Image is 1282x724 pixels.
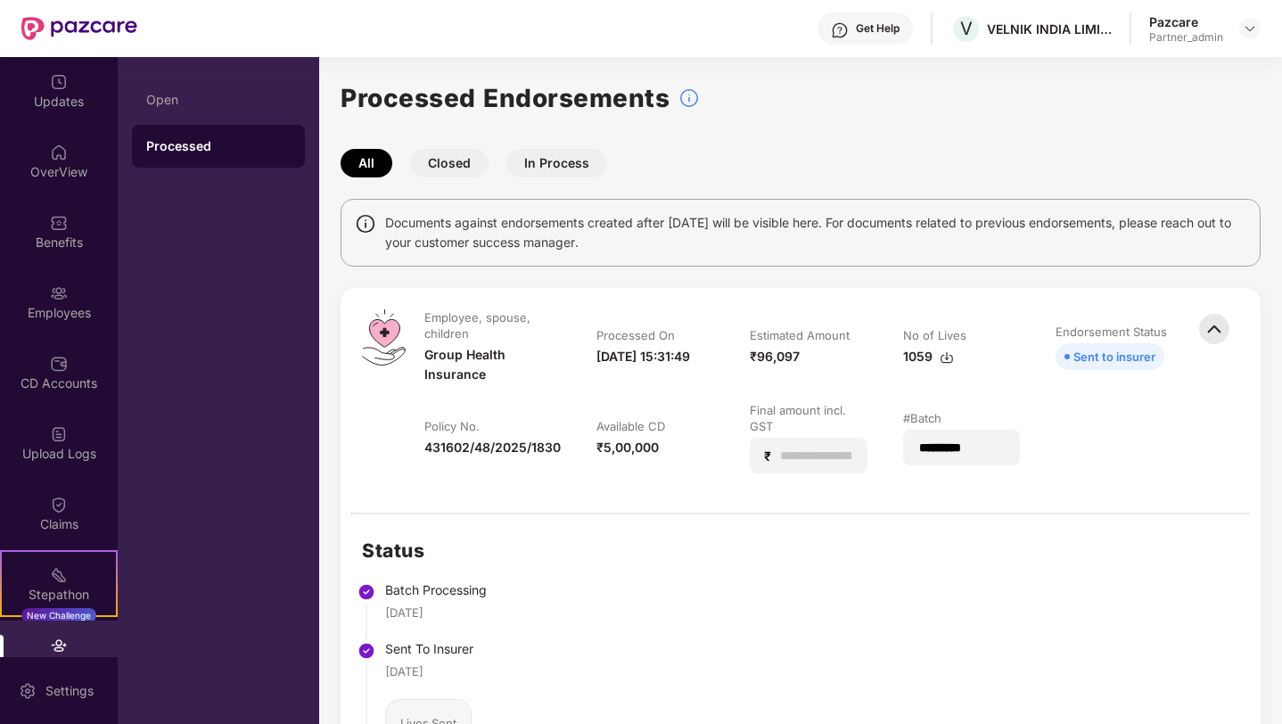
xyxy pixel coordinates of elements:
[50,496,68,514] img: svg+xml;base64,PHN2ZyBpZD0iQ2xhaW0iIHhtbG5zPSJodHRwOi8vd3d3LnczLm9yZy8yMDAwL3N2ZyIgd2lkdGg9IjIwIi...
[750,347,800,366] div: ₹96,097
[385,604,423,621] div: [DATE]
[1195,309,1234,349] img: svg+xml;base64,PHN2ZyBpZD0iQmFjay0zMngzMiIgeG1sbnM9Imh0dHA6Ly93d3cudzMub3JnLzIwMDAvc3ZnIiB3aWR0aD...
[856,21,900,36] div: Get Help
[21,17,137,40] img: New Pazcare Logo
[596,327,675,343] div: Processed On
[385,662,423,680] div: [DATE]
[1243,21,1257,36] img: svg+xml;base64,PHN2ZyBpZD0iRHJvcGRvd24tMzJ4MzIiIHhtbG5zPSJodHRwOi8vd3d3LnczLm9yZy8yMDAwL3N2ZyIgd2...
[1056,324,1167,340] div: Endorsement Status
[362,309,406,366] img: svg+xml;base64,PHN2ZyB4bWxucz0iaHR0cDovL3d3dy53My5vcmcvMjAwMC9zdmciIHdpZHRoPSI0OS4zMiIgaGVpZ2h0PS...
[357,642,375,660] img: svg+xml;base64,PHN2ZyBpZD0iU3RlcC1Eb25lLTMyeDMyIiB4bWxucz0iaHR0cDovL3d3dy53My5vcmcvMjAwMC9zdmciIH...
[19,682,37,700] img: svg+xml;base64,PHN2ZyBpZD0iU2V0dGluZy0yMHgyMCIgeG1sbnM9Imh0dHA6Ly93d3cudzMub3JnLzIwMDAvc3ZnIiB3aW...
[50,637,68,654] img: svg+xml;base64,PHN2ZyBpZD0iRW5kb3JzZW1lbnRzIiB4bWxucz0iaHR0cDovL3d3dy53My5vcmcvMjAwMC9zdmciIHdpZH...
[1149,13,1223,30] div: Pazcare
[341,149,392,177] button: All
[21,608,96,622] div: New Challenge
[831,21,849,39] img: svg+xml;base64,PHN2ZyBpZD0iSGVscC0zMngzMiIgeG1sbnM9Imh0dHA6Ly93d3cudzMub3JnLzIwMDAvc3ZnIiB3aWR0aD...
[764,448,778,465] span: ₹
[50,214,68,232] img: svg+xml;base64,PHN2ZyBpZD0iQmVuZWZpdHMiIHhtbG5zPSJodHRwOi8vd3d3LnczLm9yZy8yMDAwL3N2ZyIgd2lkdGg9Ij...
[903,347,954,366] div: 1059
[385,639,531,659] div: Sent To Insurer
[596,418,665,434] div: Available CD
[410,149,489,177] button: Closed
[960,18,973,39] span: V
[678,87,700,109] img: svg+xml;base64,PHN2ZyBpZD0iSW5mb18tXzMyeDMyIiBkYXRhLW5hbWU9IkluZm8gLSAzMngzMiIgeG1sbnM9Imh0dHA6Ly...
[424,418,480,434] div: Policy No.
[341,78,670,118] h1: Processed Endorsements
[50,144,68,161] img: svg+xml;base64,PHN2ZyBpZD0iSG9tZSIgeG1sbnM9Imh0dHA6Ly93d3cudzMub3JnLzIwMDAvc3ZnIiB3aWR0aD0iMjAiIG...
[50,73,68,91] img: svg+xml;base64,PHN2ZyBpZD0iVXBkYXRlZCIgeG1sbnM9Imh0dHA6Ly93d3cudzMub3JnLzIwMDAvc3ZnIiB3aWR0aD0iMj...
[146,137,291,155] div: Processed
[596,347,690,366] div: [DATE] 15:31:49
[987,21,1112,37] div: VELNIK INDIA LIMITED
[424,438,561,457] div: 431602/48/2025/1830
[50,355,68,373] img: svg+xml;base64,PHN2ZyBpZD0iQ0RfQWNjb3VudHMiIGRhdGEtbmFtZT0iQ0QgQWNjb3VudHMiIHhtbG5zPSJodHRwOi8vd3...
[355,213,376,234] img: svg+xml;base64,PHN2ZyBpZD0iSW5mbyIgeG1sbnM9Imh0dHA6Ly93d3cudzMub3JnLzIwMDAvc3ZnIiB3aWR0aD0iMTQiIG...
[1149,30,1223,45] div: Partner_admin
[50,425,68,443] img: svg+xml;base64,PHN2ZyBpZD0iVXBsb2FkX0xvZ3MiIGRhdGEtbmFtZT0iVXBsb2FkIExvZ3MiIHhtbG5zPSJodHRwOi8vd3...
[506,149,607,177] button: In Process
[424,309,557,341] div: Employee, spouse, children
[2,586,116,604] div: Stepathon
[357,583,375,601] img: svg+xml;base64,PHN2ZyBpZD0iU3RlcC1Eb25lLTMyeDMyIiB4bWxucz0iaHR0cDovL3d3dy53My5vcmcvMjAwMC9zdmciIH...
[940,350,954,365] img: svg+xml;base64,PHN2ZyBpZD0iRG93bmxvYWQtMzJ4MzIiIHhtbG5zPSJodHRwOi8vd3d3LnczLm9yZy8yMDAwL3N2ZyIgd2...
[362,536,531,565] h2: Status
[903,410,941,426] div: #Batch
[50,284,68,302] img: svg+xml;base64,PHN2ZyBpZD0iRW1wbG95ZWVzIiB4bWxucz0iaHR0cDovL3d3dy53My5vcmcvMjAwMC9zdmciIHdpZHRoPS...
[385,580,531,600] div: Batch Processing
[596,438,659,457] div: ₹5,00,000
[424,345,561,384] div: Group Health Insurance
[1073,347,1155,366] div: Sent to insurer
[750,402,864,434] div: Final amount incl. GST
[750,327,850,343] div: Estimated Amount
[40,682,99,700] div: Settings
[385,213,1246,252] span: Documents against endorsements created after [DATE] will be visible here. For documents related t...
[146,93,291,107] div: Open
[903,327,966,343] div: No of Lives
[50,566,68,584] img: svg+xml;base64,PHN2ZyB4bWxucz0iaHR0cDovL3d3dy53My5vcmcvMjAwMC9zdmciIHdpZHRoPSIyMSIgaGVpZ2h0PSIyMC...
